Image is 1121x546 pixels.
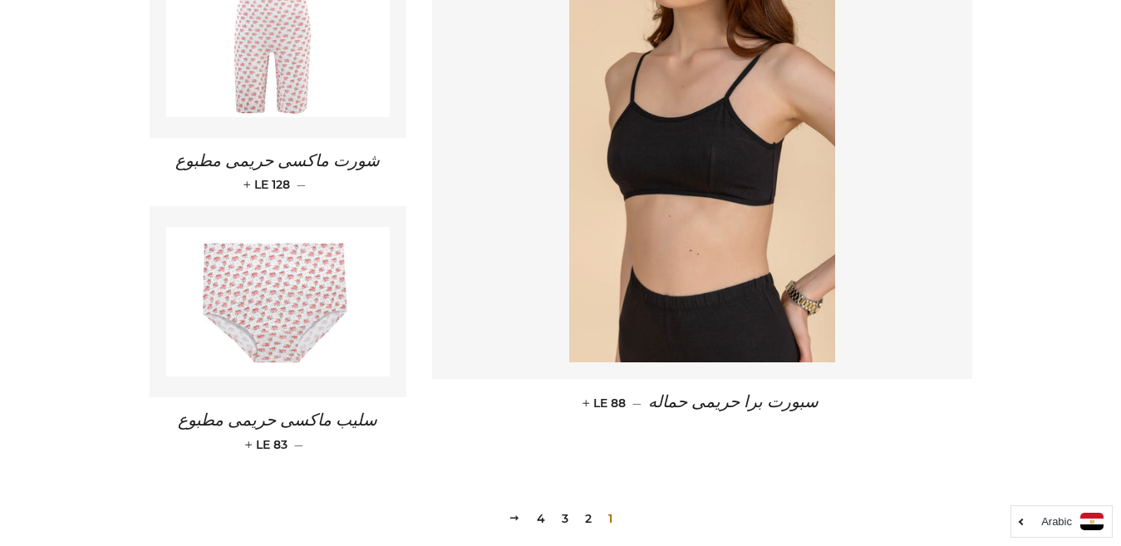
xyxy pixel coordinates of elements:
span: — [297,177,306,192]
span: LE 83 [248,437,288,452]
span: شورت ماكسى حريمى مطبوع [175,152,380,170]
a: سليب ماكسى حريمى مطبوع — LE 83 [150,397,407,465]
a: 2 [578,506,598,531]
span: — [632,396,642,411]
span: سليب ماكسى حريمى مطبوع [178,411,377,430]
a: سبورت برا حريمى حماله — LE 88 [432,379,972,426]
span: 1 [602,506,619,531]
span: — [294,437,303,452]
a: 3 [555,506,575,531]
a: 4 [530,506,552,531]
a: Arabic [1020,513,1104,530]
span: LE 88 [586,396,626,411]
span: LE 128 [247,177,290,192]
a: شورت ماكسى حريمى مطبوع — LE 128 [150,138,407,206]
span: سبورت برا حريمى حماله [648,393,819,411]
i: Arabic [1041,516,1072,527]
